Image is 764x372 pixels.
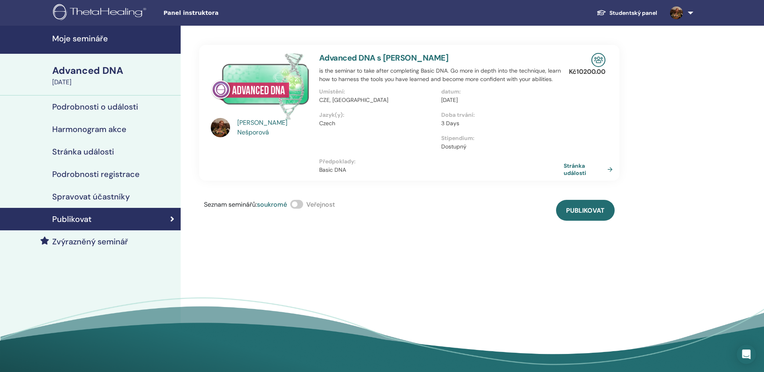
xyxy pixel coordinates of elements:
span: Veřejnost [306,200,335,209]
img: Advanced DNA [211,53,310,120]
p: Dostupný [441,142,558,151]
a: Studentský panel [590,6,664,20]
p: datum : [441,87,558,96]
a: Advanced DNA[DATE] [47,64,181,87]
span: Publikovat [566,206,605,215]
p: Stipendium : [441,134,558,142]
p: Czech [319,119,436,128]
span: Seznam seminářů : [204,200,257,209]
div: [DATE] [52,77,176,87]
h4: Harmonogram akce [52,124,126,134]
p: Doba trvání : [441,111,558,119]
h4: Zvýrazněný seminář [52,237,128,246]
p: 3 Days [441,119,558,128]
h4: Podrobnosti o události [52,102,138,112]
a: Advanced DNA s [PERSON_NAME] [319,53,448,63]
a: Stránka události [564,162,616,177]
h4: Stránka události [52,147,114,157]
a: [PERSON_NAME] Nešporová [237,118,312,137]
img: default.jpg [211,118,230,137]
p: Umístění : [319,87,436,96]
img: default.jpg [670,6,683,19]
p: CZE, [GEOGRAPHIC_DATA] [319,96,436,104]
span: soukromé [257,200,287,209]
h4: Moje semináře [52,34,176,43]
img: logo.png [53,4,149,22]
p: [DATE] [441,96,558,104]
p: Předpoklady : [319,157,564,166]
p: Basic DNA [319,166,564,174]
img: graduation-cap-white.svg [597,9,606,16]
h4: Podrobnosti registrace [52,169,140,179]
p: Kč 10200.00 [569,67,605,77]
p: is the seminar to take after completing Basic DNA. Go more in depth into the technique, learn how... [319,67,564,83]
span: Panel instruktora [163,9,284,17]
button: Publikovat [556,200,615,221]
div: Advanced DNA [52,64,176,77]
h4: Spravovat účastníky [52,192,130,201]
img: In-Person Seminar [591,53,605,67]
div: Open Intercom Messenger [737,345,756,364]
h4: Publikovat [52,214,92,224]
p: Jazyk(y) : [319,111,436,119]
